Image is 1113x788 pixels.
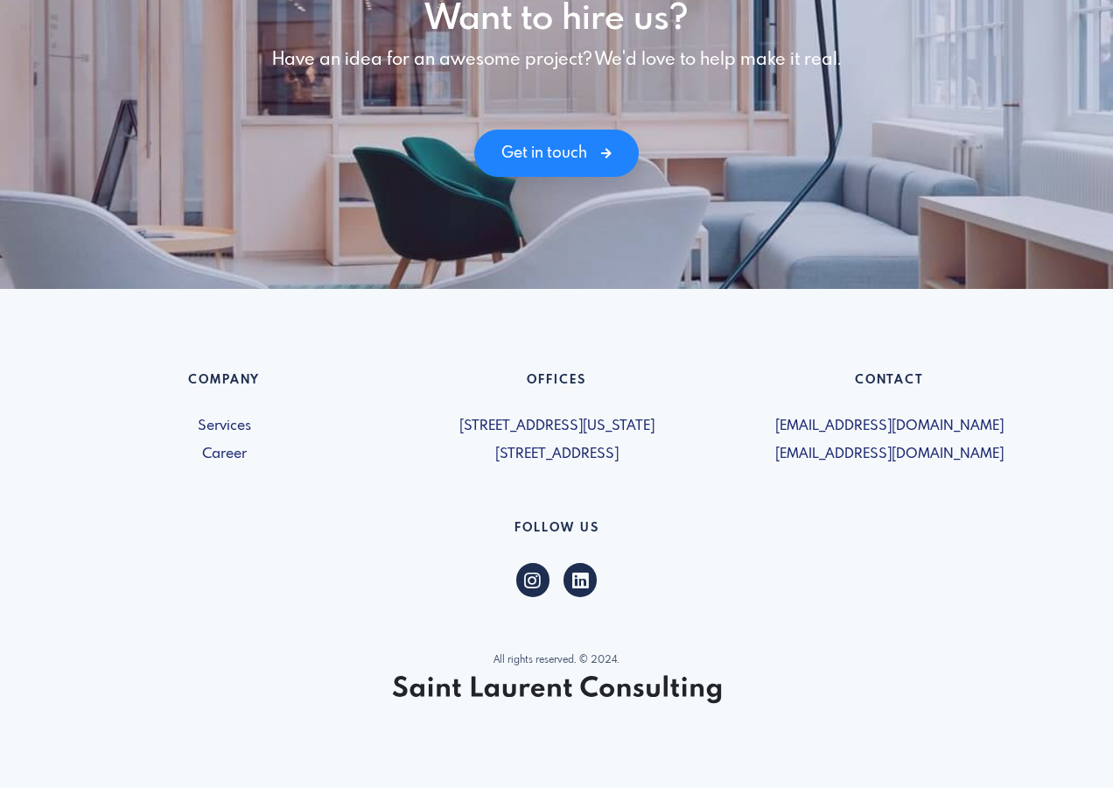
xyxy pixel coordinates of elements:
[733,444,1045,465] span: [EMAIL_ADDRESS][DOMAIN_NAME]
[474,130,638,177] a: Get in touch
[401,416,712,437] span: [STREET_ADDRESS][US_STATE]
[401,444,712,465] span: [STREET_ADDRESS]
[733,373,1045,395] h6: Contact
[68,444,380,465] a: Career
[733,416,1045,437] span: [EMAIL_ADDRESS][DOMAIN_NAME]
[401,373,712,395] h6: Offices
[68,47,1045,74] p: Have an idea for an awesome project? We'd love to help make it real.
[68,521,1045,543] h6: Follow US
[68,416,380,437] a: Services
[68,653,1045,668] p: All rights reserved. © 2024.
[68,373,380,395] h6: Company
